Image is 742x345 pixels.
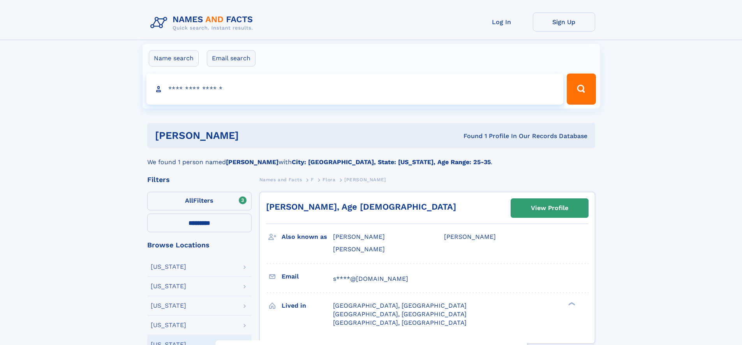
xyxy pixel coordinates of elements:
[282,270,333,283] h3: Email
[146,74,564,105] input: search input
[333,233,385,240] span: [PERSON_NAME]
[531,199,568,217] div: View Profile
[333,302,467,309] span: [GEOGRAPHIC_DATA], [GEOGRAPHIC_DATA]
[344,177,386,182] span: [PERSON_NAME]
[147,192,252,210] label: Filters
[266,202,456,212] a: [PERSON_NAME], Age [DEMOGRAPHIC_DATA]
[444,233,496,240] span: [PERSON_NAME]
[282,299,333,312] h3: Lived in
[259,175,302,184] a: Names and Facts
[511,199,588,217] a: View Profile
[351,132,587,140] div: Found 1 Profile In Our Records Database
[151,283,186,289] div: [US_STATE]
[147,176,252,183] div: Filters
[292,158,491,166] b: City: [GEOGRAPHIC_DATA], State: [US_STATE], Age Range: 25-35
[533,12,595,32] a: Sign Up
[155,131,351,140] h1: [PERSON_NAME]
[185,197,193,204] span: All
[282,230,333,243] h3: Also known as
[151,264,186,270] div: [US_STATE]
[226,158,278,166] b: [PERSON_NAME]
[151,303,186,309] div: [US_STATE]
[566,301,576,306] div: ❯
[151,322,186,328] div: [US_STATE]
[323,175,335,184] a: Flora
[147,242,252,249] div: Browse Locations
[207,50,256,67] label: Email search
[147,12,259,33] img: Logo Names and Facts
[323,177,335,182] span: Flora
[471,12,533,32] a: Log In
[333,310,467,318] span: [GEOGRAPHIC_DATA], [GEOGRAPHIC_DATA]
[333,245,385,253] span: [PERSON_NAME]
[147,148,595,167] div: We found 1 person named with .
[311,177,314,182] span: F
[149,50,199,67] label: Name search
[567,74,596,105] button: Search Button
[311,175,314,184] a: F
[333,319,467,326] span: [GEOGRAPHIC_DATA], [GEOGRAPHIC_DATA]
